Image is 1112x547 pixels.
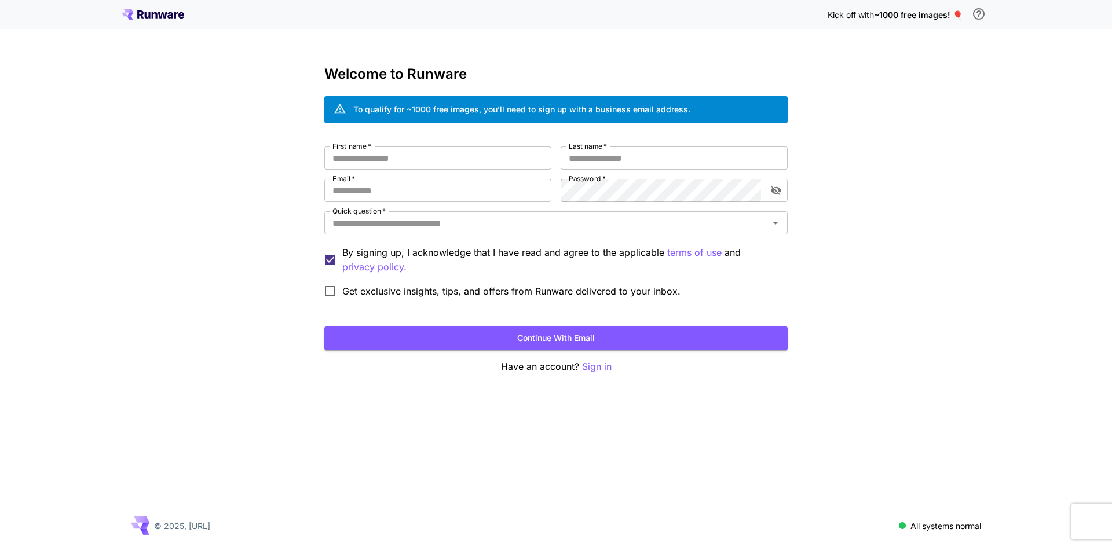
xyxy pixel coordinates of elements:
span: ~1000 free images! 🎈 [874,10,963,20]
p: privacy policy. [342,260,407,274]
button: Continue with email [324,326,788,350]
label: Quick question [332,206,386,216]
p: By signing up, I acknowledge that I have read and agree to the applicable and [342,245,778,274]
button: By signing up, I acknowledge that I have read and agree to the applicable and privacy policy. [667,245,722,260]
button: Open [767,215,784,231]
h3: Welcome to Runware [324,66,788,82]
button: In order to qualify for free credit, you need to sign up with a business email address and click ... [967,2,990,25]
p: Have an account? [324,359,788,374]
p: All systems normal [910,520,981,532]
span: Kick off with [828,10,874,20]
label: Last name [569,141,607,151]
span: Get exclusive insights, tips, and offers from Runware delivered to your inbox. [342,284,681,298]
p: © 2025, [URL] [154,520,210,532]
button: By signing up, I acknowledge that I have read and agree to the applicable terms of use and [342,260,407,274]
label: Email [332,174,355,183]
div: To qualify for ~1000 free images, you’ll need to sign up with a business email address. [353,103,690,115]
label: First name [332,141,371,151]
p: terms of use [667,245,722,260]
button: Sign in [582,359,612,374]
button: toggle password visibility [766,180,787,201]
label: Password [569,174,606,183]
